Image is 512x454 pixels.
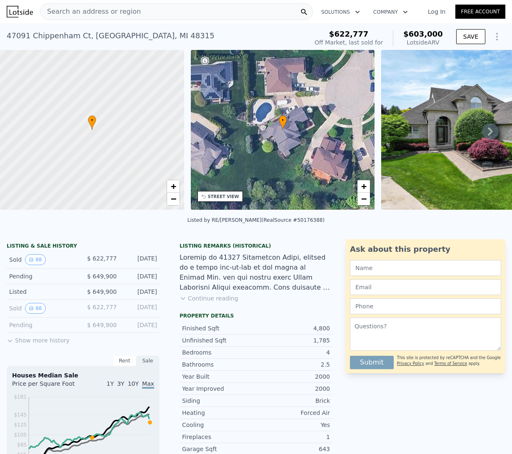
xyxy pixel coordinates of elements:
[182,385,256,393] div: Year Improved
[142,380,154,389] span: Max
[87,322,117,328] span: $ 649,900
[489,28,505,45] button: Show Options
[418,7,455,16] a: Log In
[180,294,238,303] button: Continue reading
[182,421,256,429] div: Cooling
[123,288,157,296] div: [DATE]
[350,260,501,276] input: Name
[256,445,330,453] div: 643
[136,355,160,366] div: Sale
[123,272,157,280] div: [DATE]
[256,397,330,405] div: Brick
[128,380,139,387] span: 10Y
[7,30,215,42] div: 47091 Chippenham Ct , [GEOGRAPHIC_DATA] , MI 48315
[279,117,287,124] span: •
[9,321,77,329] div: Pending
[182,348,256,357] div: Bedrooms
[256,421,330,429] div: Yes
[256,372,330,381] div: 2000
[14,432,27,438] tspan: $105
[357,180,370,193] a: Zoom in
[182,409,256,417] div: Heating
[256,409,330,417] div: Forced Air
[9,254,77,265] div: Sold
[361,181,367,191] span: +
[87,288,117,295] span: $ 649,900
[9,288,77,296] div: Listed
[367,5,415,20] button: Company
[12,380,83,393] div: Price per Square Foot
[187,217,325,223] div: Listed by RE/[PERSON_NAME] (RealSource #50176388)
[180,313,332,319] div: Property details
[350,298,501,314] input: Phone
[182,445,256,453] div: Garage Sqft
[182,324,256,332] div: Finished Sqft
[350,356,394,369] button: Submit
[17,442,27,448] tspan: $85
[208,194,239,200] div: STREET VIEW
[167,193,180,205] a: Zoom out
[182,336,256,345] div: Unfinished Sqft
[88,117,96,124] span: •
[167,180,180,193] a: Zoom in
[123,303,157,314] div: [DATE]
[357,193,370,205] a: Zoom out
[350,243,501,255] div: Ask about this property
[9,272,77,280] div: Pending
[456,29,485,44] button: SAVE
[403,30,443,38] span: $603,000
[123,254,157,265] div: [DATE]
[350,279,501,295] input: Email
[7,6,33,17] img: Lotside
[170,181,176,191] span: +
[87,255,117,262] span: $ 622,777
[14,422,27,428] tspan: $125
[180,243,332,249] div: Listing Remarks (Historical)
[107,380,114,387] span: 1Y
[88,115,96,130] div: •
[403,38,443,47] div: Lotside ARV
[279,115,287,130] div: •
[12,371,154,380] div: Houses Median Sale
[315,38,383,47] div: Off Market, last sold for
[87,304,117,310] span: $ 622,777
[455,5,505,19] a: Free Account
[434,361,467,366] a: Terms of Service
[9,303,77,314] div: Sold
[25,254,45,265] button: View historical data
[40,7,141,17] span: Search an address or region
[14,394,27,400] tspan: $181
[14,412,27,418] tspan: $145
[256,433,330,441] div: 1
[180,253,332,293] div: Loremip do 41327 Sitametcon Adipi, elitsed do e tempo inc-ut-lab et dol magna al Enimad Min. ven ...
[117,380,124,387] span: 3Y
[87,273,117,280] span: $ 649,900
[361,194,367,204] span: −
[315,5,367,20] button: Solutions
[25,303,45,314] button: View historical data
[182,372,256,381] div: Year Built
[256,360,330,369] div: 2.5
[182,397,256,405] div: Siding
[182,360,256,369] div: Bathrooms
[329,30,369,38] span: $622,777
[7,243,160,251] div: LISTING & SALE HISTORY
[113,355,136,366] div: Rent
[256,324,330,332] div: 4,800
[256,336,330,345] div: 1,785
[182,433,256,441] div: Fireplaces
[7,333,70,345] button: Show more history
[123,321,157,329] div: [DATE]
[397,361,424,366] a: Privacy Policy
[397,352,501,369] div: This site is protected by reCAPTCHA and the Google and apply.
[170,194,176,204] span: −
[256,348,330,357] div: 4
[256,385,330,393] div: 2000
